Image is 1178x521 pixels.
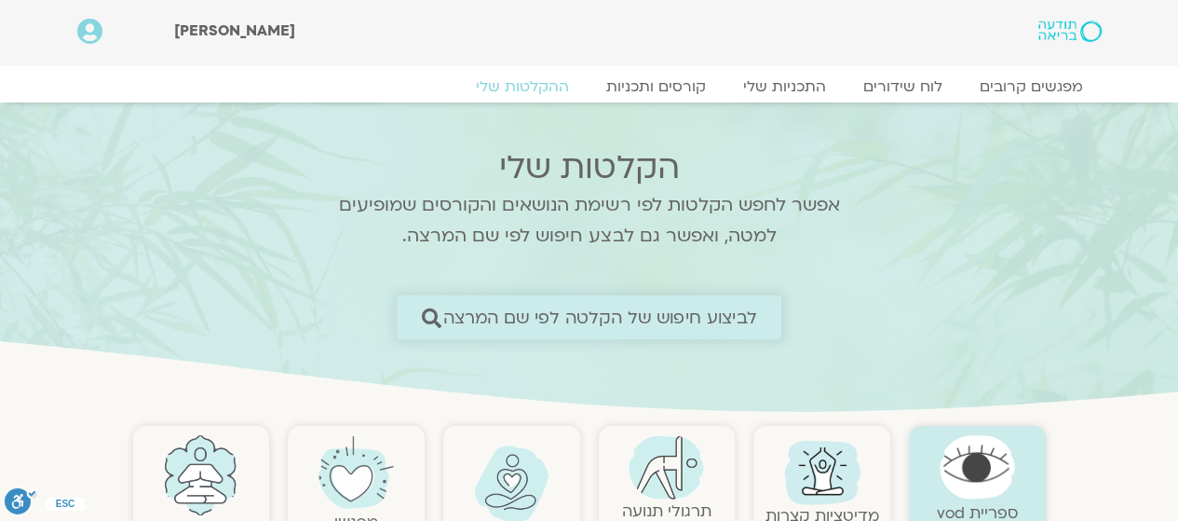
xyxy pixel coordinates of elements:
[77,77,1102,96] nav: Menu
[398,295,782,339] a: לביצוע חיפוש של הקלטה לפי שם המרצה
[315,149,864,186] h2: הקלטות שלי
[457,77,588,96] a: ההקלטות שלי
[845,77,961,96] a: לוח שידורים
[174,21,295,41] span: [PERSON_NAME]
[315,190,864,252] p: אפשר לחפש הקלטות לפי רשימת הנושאים והקורסים שמופיעים למטה, ואפשר גם לבצע חיפוש לפי שם המרצה.
[961,77,1102,96] a: מפגשים קרובים
[724,77,845,96] a: התכניות שלי
[443,308,757,327] span: לביצוע חיפוש של הקלטה לפי שם המרצה
[588,77,724,96] a: קורסים ותכניות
